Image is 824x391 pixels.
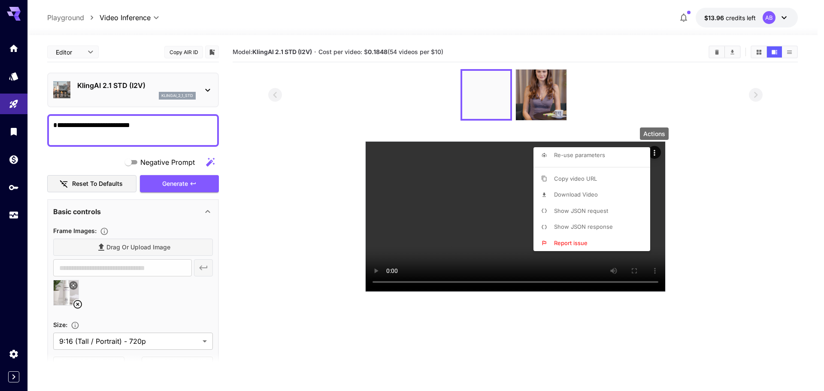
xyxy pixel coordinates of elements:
div: Actions [640,127,669,140]
span: Copy video URL [554,175,597,182]
span: Re-use parameters [554,152,605,158]
span: Download Video [554,191,598,198]
span: Show JSON response [554,223,613,230]
span: Report issue [554,239,588,246]
span: Show JSON request [554,207,608,214]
